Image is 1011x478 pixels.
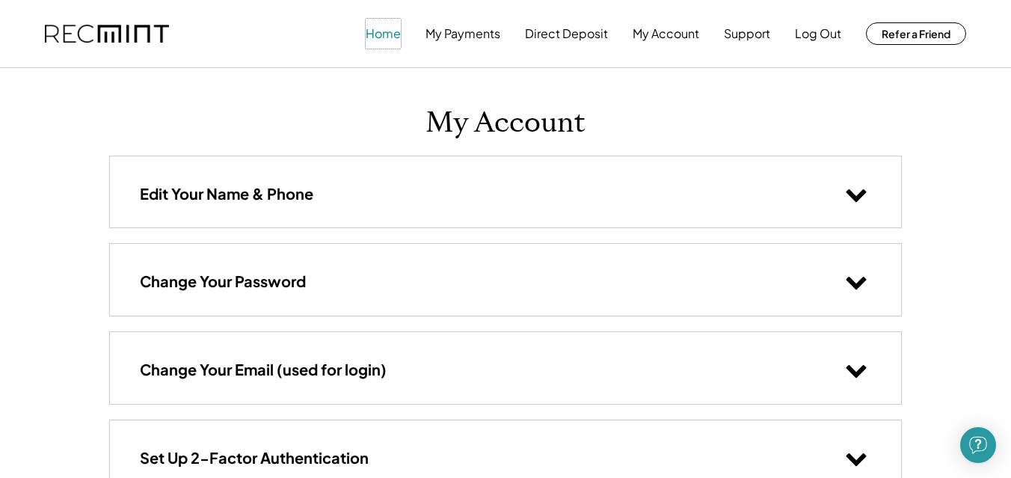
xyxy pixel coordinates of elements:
button: Refer a Friend [866,22,966,45]
button: My Account [633,19,699,49]
h3: Edit Your Name & Phone [140,184,313,203]
button: Home [366,19,401,49]
img: recmint-logotype%403x.png [45,25,169,43]
button: My Payments [425,19,500,49]
button: Direct Deposit [525,19,608,49]
h3: Change Your Password [140,272,306,291]
div: Open Intercom Messenger [960,427,996,463]
h1: My Account [425,105,586,141]
h3: Change Your Email (used for login) [140,360,387,379]
h3: Set Up 2-Factor Authentication [140,448,369,468]
button: Log Out [795,19,841,49]
button: Support [724,19,770,49]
